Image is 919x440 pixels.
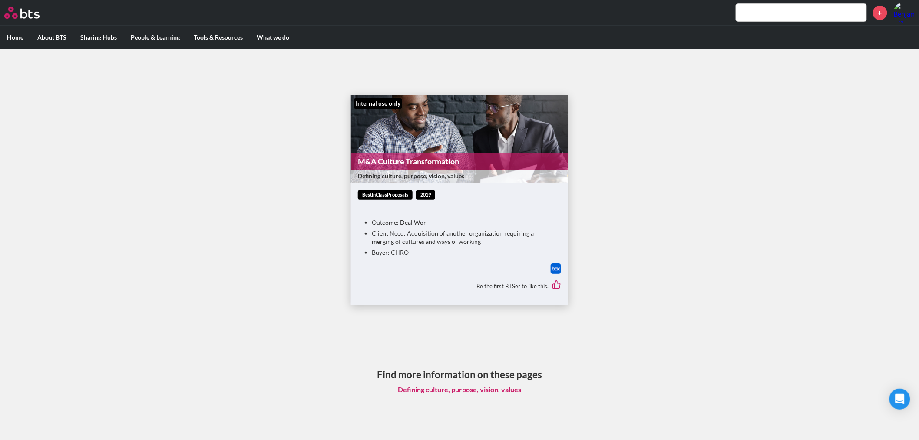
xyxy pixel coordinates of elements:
li: Outcome: Deal Won [372,218,554,227]
label: About BTS [30,26,73,49]
a: M&A Culture Transformation [351,153,568,170]
a: + [873,6,887,20]
div: Internal use only [354,98,402,109]
span: bestInClassProposals [358,190,413,200]
label: Tools & Resources [187,26,250,49]
div: Be the first BTSer to like this. [358,274,561,298]
a: Defining culture, purpose, vision, values [391,381,528,398]
h3: Find more information on these pages [377,368,542,381]
a: Download file from Box [551,263,561,274]
img: Box logo [551,263,561,274]
a: Go home [4,7,56,19]
span: Defining culture, purpose, vision, values [358,172,559,180]
div: Open Intercom Messenger [889,389,910,410]
a: Profile [894,2,915,23]
label: People & Learning [124,26,187,49]
li: Buyer: CHRO [372,248,554,257]
li: Client Need: Acquisition of another organization requiring a merging of cultures and ways of working [372,229,554,246]
img: Benjamin Wilcock [894,2,915,23]
label: What we do [250,26,296,49]
img: BTS Logo [4,7,40,19]
span: 2019 [416,190,435,200]
label: Sharing Hubs [73,26,124,49]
